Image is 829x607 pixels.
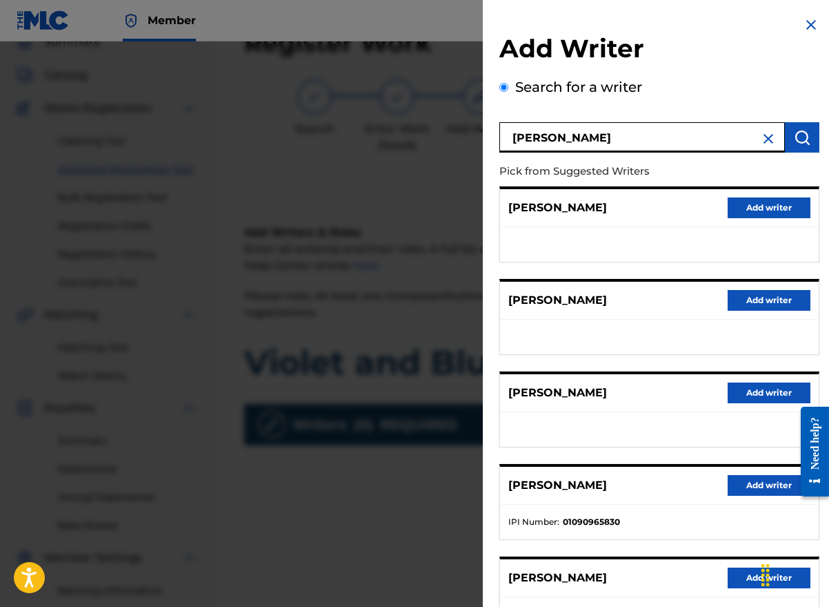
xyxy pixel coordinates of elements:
button: Add writer [728,290,810,311]
iframe: Resource Center [790,396,829,508]
p: [PERSON_NAME] [508,200,607,216]
img: Search Works [794,129,810,146]
p: [PERSON_NAME] [508,477,607,494]
button: Add writer [728,475,810,496]
img: MLC Logo [17,10,70,30]
button: Add writer [728,383,810,403]
button: Add writer [728,197,810,218]
p: Pick from Suggested Writers [499,157,741,186]
h2: Add Writer [499,33,819,68]
iframe: Chat Widget [760,541,829,607]
label: Search for a writer [515,79,642,95]
img: close [760,131,777,147]
img: Top Rightsholder [123,12,139,29]
span: IPI Number : [508,516,559,528]
div: Drag [755,555,777,596]
p: [PERSON_NAME] [508,570,607,586]
span: Member [148,12,196,28]
strong: 01090965830 [563,516,620,528]
p: [PERSON_NAME] [508,292,607,309]
button: Add writer [728,568,810,588]
p: [PERSON_NAME] [508,385,607,401]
